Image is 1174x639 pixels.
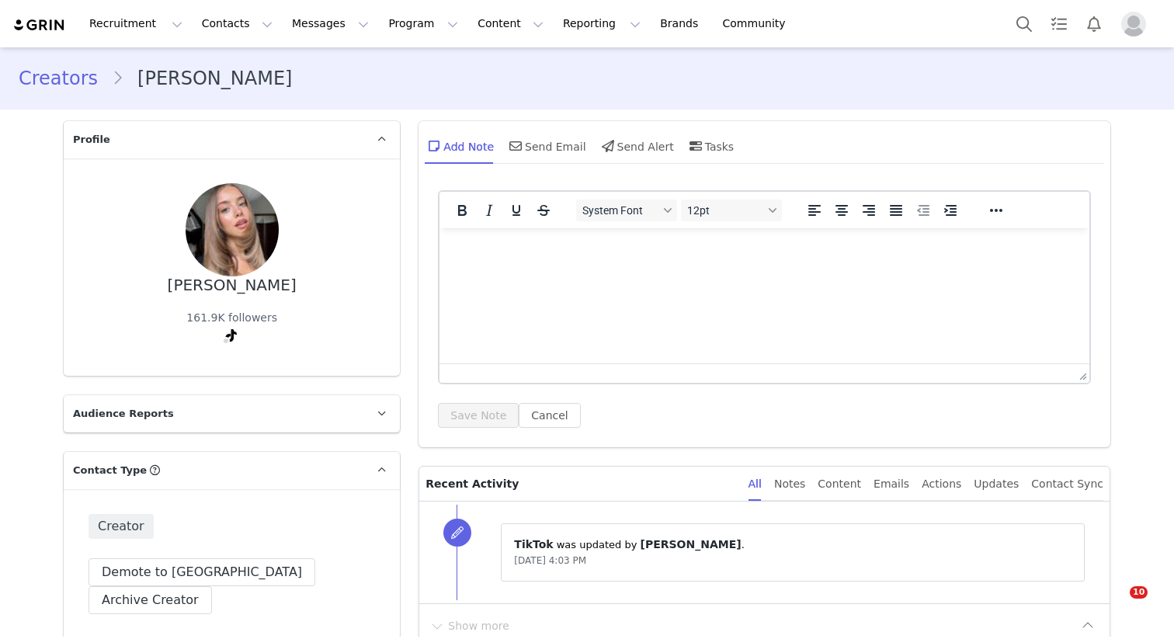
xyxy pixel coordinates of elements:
[73,132,110,148] span: Profile
[12,18,67,33] img: grin logo
[828,200,855,221] button: Align center
[1130,586,1148,599] span: 10
[530,200,557,221] button: Strikethrough
[429,613,510,638] button: Show more
[19,64,112,92] a: Creators
[476,200,502,221] button: Italic
[514,555,586,566] span: [DATE] 4:03 PM
[910,200,936,221] button: Decrease indent
[641,538,742,550] span: [PERSON_NAME]
[186,183,279,276] img: 154660af-f365-4695-a041-80d99c499ba6.jpg
[1031,467,1103,502] div: Contact Sync
[193,6,282,41] button: Contacts
[438,403,519,428] button: Save Note
[686,127,735,165] div: Tasks
[425,467,735,501] p: Recent Activity
[89,586,212,614] button: Archive Creator
[856,200,882,221] button: Align right
[283,6,378,41] button: Messages
[1007,6,1041,41] button: Search
[599,127,674,165] div: Send Alert
[379,6,467,41] button: Program
[73,463,147,478] span: Contact Type
[687,204,763,217] span: 12pt
[168,276,297,294] div: [PERSON_NAME]
[874,467,909,502] div: Emails
[1098,586,1135,623] iframe: Intercom live chat
[89,558,315,586] button: Demote to [GEOGRAPHIC_DATA]
[576,200,677,221] button: Fonts
[514,538,553,550] span: TikTok
[425,127,494,165] div: Add Note
[1042,6,1076,41] a: Tasks
[1073,364,1089,383] div: Press the Up and Down arrow keys to resize the editor.
[922,467,961,502] div: Actions
[554,6,650,41] button: Reporting
[468,6,553,41] button: Content
[937,200,964,221] button: Increase indent
[514,537,1072,553] p: ⁨ ⁩ was updated by ⁨ ⁩.
[749,467,762,502] div: All
[582,204,658,217] span: System Font
[774,467,805,502] div: Notes
[80,6,192,41] button: Recruitment
[681,200,782,221] button: Font sizes
[1077,6,1111,41] button: Notifications
[818,467,861,502] div: Content
[974,467,1019,502] div: Updates
[89,514,154,539] span: Creator
[519,403,580,428] button: Cancel
[503,200,530,221] button: Underline
[186,310,277,326] div: 161.9K followers
[506,127,586,165] div: Send Email
[651,6,712,41] a: Brands
[983,200,1009,221] button: Reveal or hide additional toolbar items
[714,6,802,41] a: Community
[439,228,1089,363] iframe: Rich Text Area
[449,200,475,221] button: Bold
[1112,12,1162,36] button: Profile
[883,200,909,221] button: Justify
[73,406,174,422] span: Audience Reports
[1121,12,1146,36] img: placeholder-profile.jpg
[801,200,828,221] button: Align left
